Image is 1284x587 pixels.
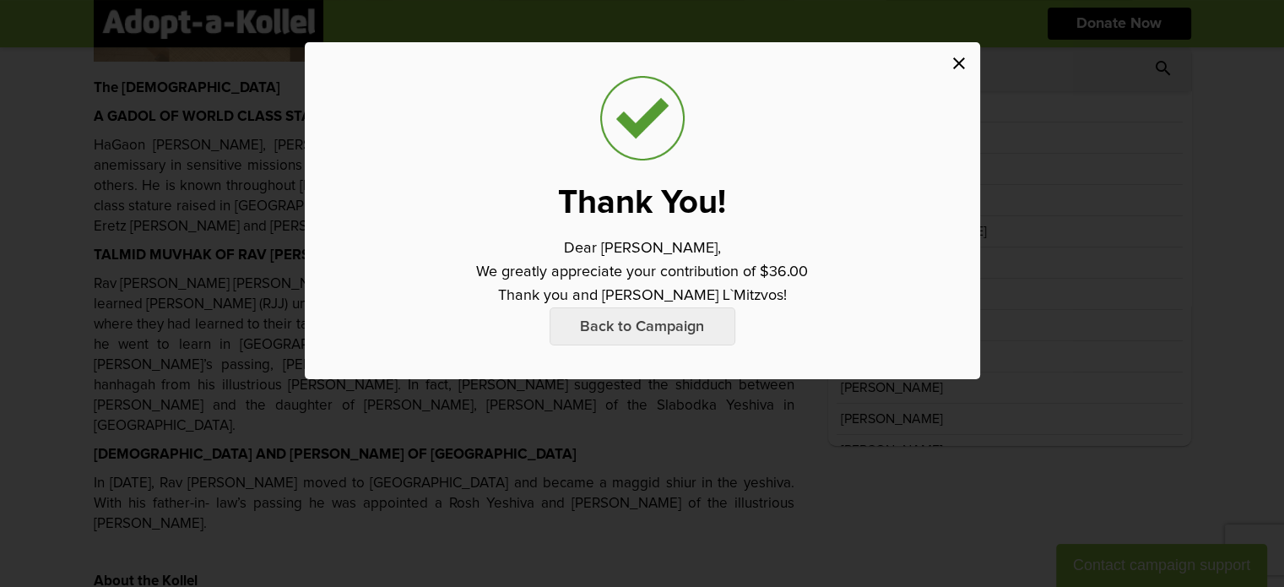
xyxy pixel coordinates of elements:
i: close [949,53,969,73]
p: Thank You! [558,186,726,220]
img: check_trans_bg.png [600,76,685,160]
p: Back to Campaign [550,307,735,345]
p: We greatly appreciate your contribution of $36.00 [476,260,808,284]
p: Thank you and [PERSON_NAME] L`Mitzvos! [498,284,787,307]
p: Dear [PERSON_NAME], [564,236,721,260]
